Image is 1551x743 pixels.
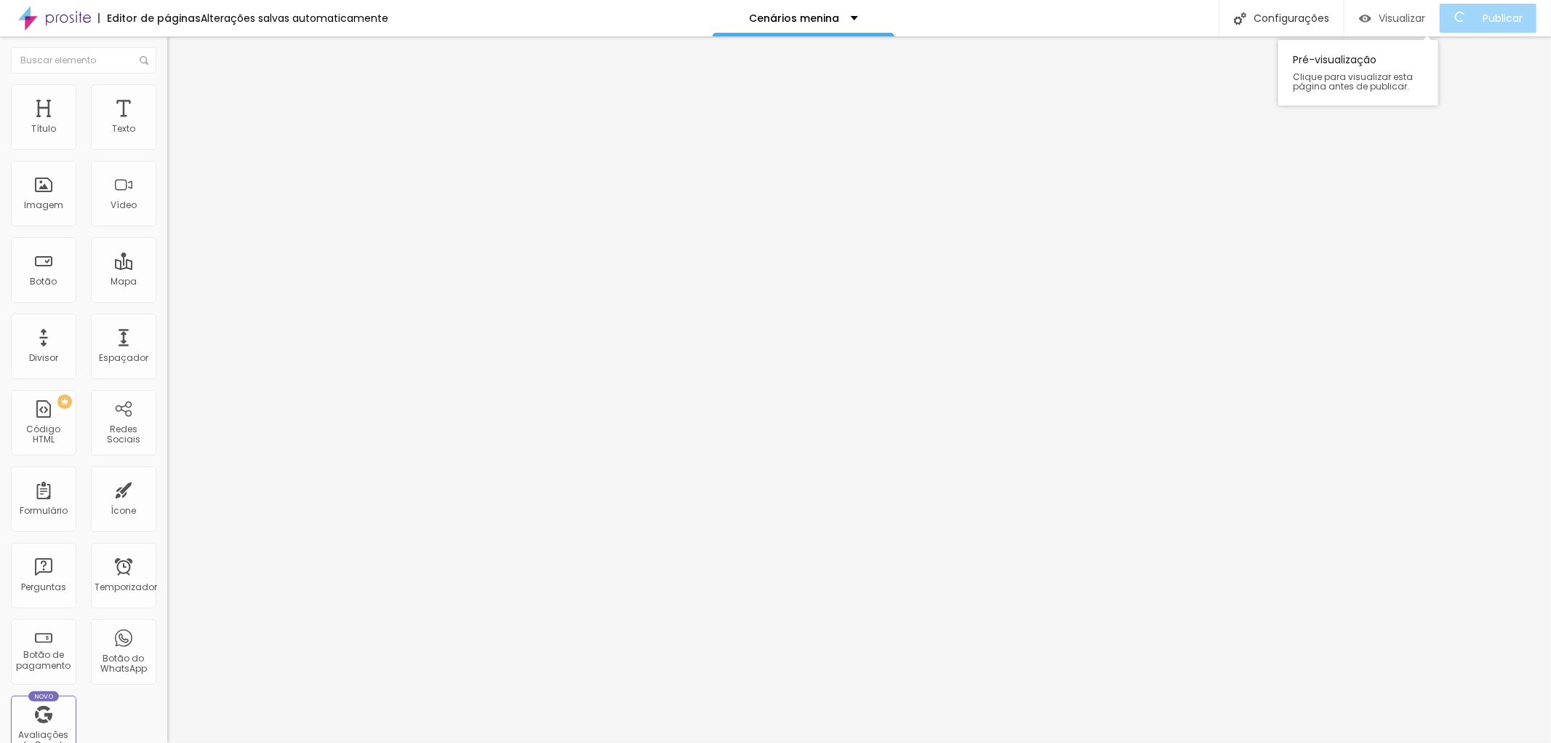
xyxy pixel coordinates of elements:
[21,581,66,593] font: Perguntas
[31,275,57,287] font: Botão
[34,692,54,701] font: Novo
[27,423,61,445] font: Código HTML
[201,11,388,25] font: Alterações salvas automaticamente
[99,351,148,364] font: Espaçador
[1483,11,1523,25] font: Publicar
[20,504,68,517] font: Formulário
[11,47,156,73] input: Buscar elemento
[111,275,137,287] font: Mapa
[111,504,137,517] font: Ícone
[1234,12,1246,25] img: Ícone
[100,652,147,675] font: Botão do WhatsApp
[17,648,71,671] font: Botão de pagamento
[112,122,135,135] font: Texto
[1359,12,1371,25] img: view-1.svg
[750,11,840,25] font: Cenários menina
[1379,11,1425,25] font: Visualizar
[1293,71,1413,92] font: Clique para visualizar esta página antes de publicar.
[24,199,63,211] font: Imagem
[29,351,58,364] font: Divisor
[111,199,137,211] font: Vídeo
[31,122,56,135] font: Título
[140,56,148,65] img: Ícone
[1254,11,1329,25] font: Configurações
[1293,52,1376,67] font: Pré-visualização
[107,423,140,445] font: Redes Sociais
[1440,4,1536,33] button: Publicar
[107,11,201,25] font: Editor de páginas
[95,581,157,593] font: Temporizador
[1344,4,1440,33] button: Visualizar
[167,36,1551,743] iframe: Editor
